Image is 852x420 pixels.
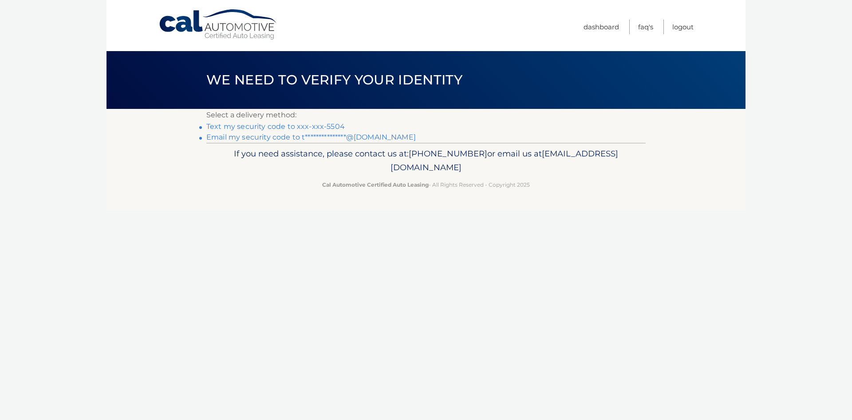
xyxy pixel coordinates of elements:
[206,122,345,131] a: Text my security code to xxx-xxx-5504
[212,180,640,189] p: - All Rights Reserved - Copyright 2025
[212,147,640,175] p: If you need assistance, please contact us at: or email us at
[206,109,646,121] p: Select a delivery method:
[584,20,619,34] a: Dashboard
[672,20,694,34] a: Logout
[206,72,462,88] span: We need to verify your identity
[638,20,653,34] a: FAQ's
[322,181,429,188] strong: Cal Automotive Certified Auto Leasing
[158,9,278,40] a: Cal Automotive
[409,148,487,159] span: [PHONE_NUMBER]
